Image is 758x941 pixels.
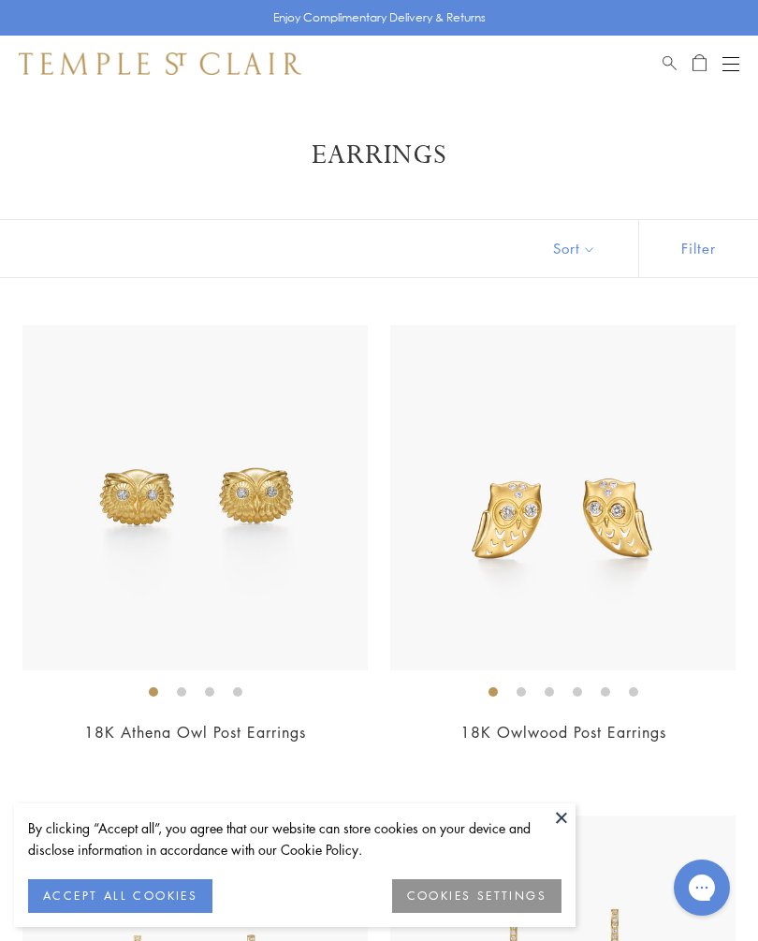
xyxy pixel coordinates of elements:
button: ACCEPT ALL COOKIES [28,879,212,913]
button: Show filters [638,220,758,277]
a: 18K Athena Owl Post Earrings [84,722,306,743]
img: 18K Athena Owl Post Earrings [22,325,368,670]
h1: Earrings [47,139,711,172]
button: Open navigation [722,52,739,75]
img: Temple St. Clair [19,52,301,75]
button: COOKIES SETTINGS [392,879,561,913]
a: 18K Owlwood Post Earrings [460,722,666,743]
p: Enjoy Complimentary Delivery & Returns [273,8,486,27]
a: Open Shopping Bag [692,52,707,75]
button: Show sort by [511,220,638,277]
iframe: Gorgias live chat messenger [664,853,739,922]
a: Search [663,52,677,75]
div: By clicking “Accept all”, you agree that our website can store cookies on your device and disclos... [28,817,561,860]
img: 18K Owlwood Post Earrings [390,325,736,670]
